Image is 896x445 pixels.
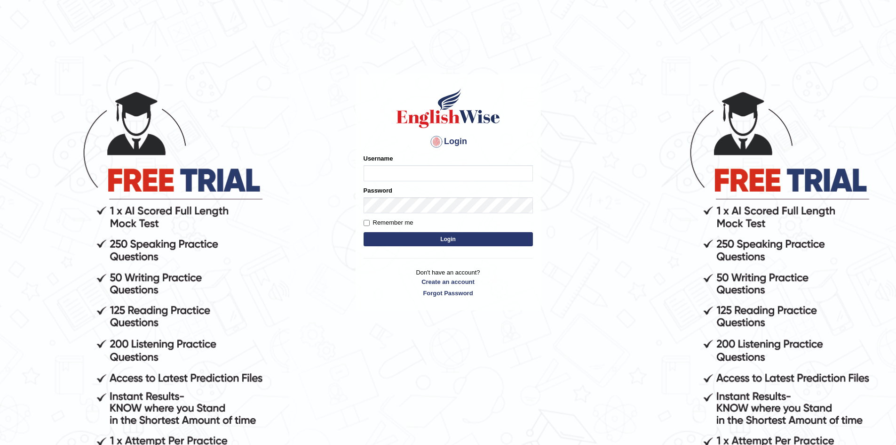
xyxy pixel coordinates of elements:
p: Don't have an account? [364,268,533,297]
label: Remember me [364,218,413,227]
a: Forgot Password [364,289,533,298]
input: Remember me [364,220,370,226]
a: Create an account [364,277,533,286]
button: Login [364,232,533,246]
label: Password [364,186,392,195]
label: Username [364,154,393,163]
h4: Login [364,134,533,149]
img: Logo of English Wise sign in for intelligent practice with AI [395,87,502,129]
